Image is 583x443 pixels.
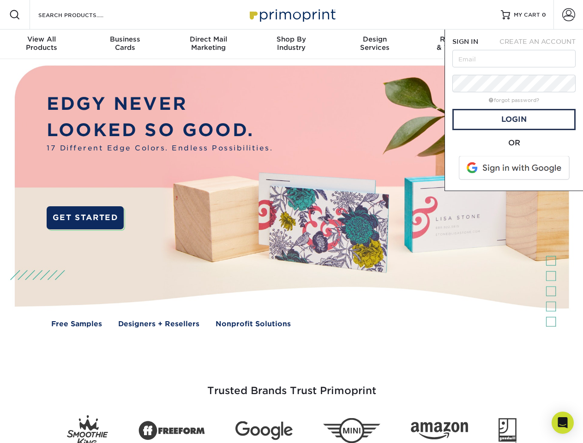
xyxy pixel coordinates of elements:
a: forgot password? [489,97,539,103]
div: Open Intercom Messenger [552,412,574,434]
span: MY CART [514,11,540,19]
span: SIGN IN [452,38,478,45]
div: Industry [250,35,333,52]
p: EDGY NEVER [47,91,273,117]
a: BusinessCards [83,30,166,59]
a: Free Samples [51,319,102,329]
input: Email [452,50,576,67]
span: Design [333,35,416,43]
h3: Trusted Brands Trust Primoprint [22,363,562,408]
div: & Templates [416,35,499,52]
span: CREATE AN ACCOUNT [499,38,576,45]
div: OR [452,138,576,149]
span: 0 [542,12,546,18]
p: LOOKED SO GOOD. [47,117,273,144]
a: GET STARTED [47,206,124,229]
div: Services [333,35,416,52]
img: Google [235,421,293,440]
a: Designers + Resellers [118,319,199,329]
span: Direct Mail [167,35,250,43]
span: Business [83,35,166,43]
a: Login [452,109,576,130]
a: Nonprofit Solutions [216,319,291,329]
span: Shop By [250,35,333,43]
img: Goodwill [499,418,517,443]
a: DesignServices [333,30,416,59]
span: 17 Different Edge Colors. Endless Possibilities. [47,143,273,154]
a: Shop ByIndustry [250,30,333,59]
img: Primoprint [246,5,338,24]
img: Amazon [411,422,468,440]
a: Direct MailMarketing [167,30,250,59]
div: Cards [83,35,166,52]
input: SEARCH PRODUCTS..... [37,9,127,20]
a: Resources& Templates [416,30,499,59]
span: Resources [416,35,499,43]
div: Marketing [167,35,250,52]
